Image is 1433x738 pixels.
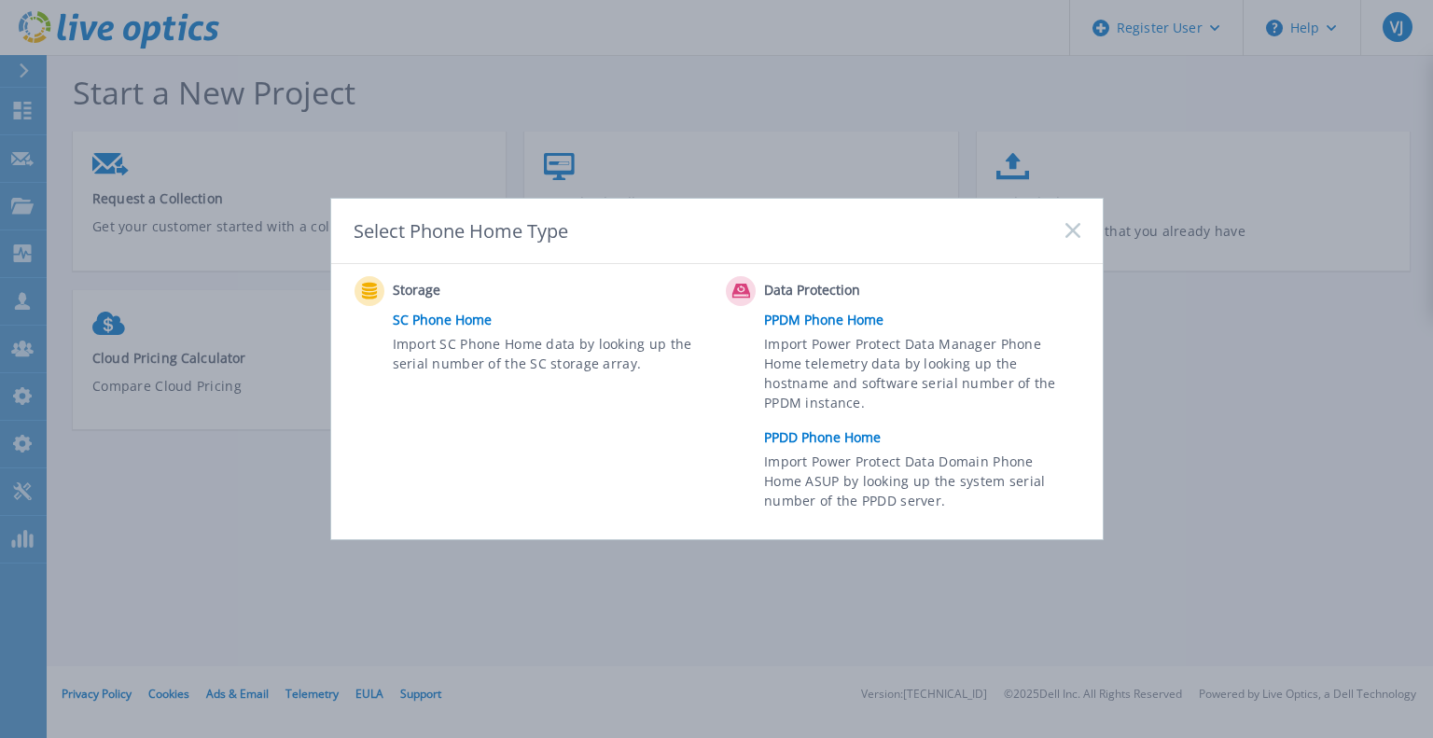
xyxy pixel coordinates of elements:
span: Import SC Phone Home data by looking up the serial number of the SC storage array. [393,334,703,377]
span: Import Power Protect Data Domain Phone Home ASUP by looking up the system serial number of the PP... [764,452,1075,516]
div: Select Phone Home Type [354,218,570,244]
a: PPDD Phone Home [764,424,1089,452]
span: Data Protection [764,280,950,302]
span: Import Power Protect Data Manager Phone Home telemetry data by looking up the hostname and softwa... [764,334,1075,420]
span: Storage [393,280,578,302]
a: PPDM Phone Home [764,306,1089,334]
a: SC Phone Home [393,306,717,334]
